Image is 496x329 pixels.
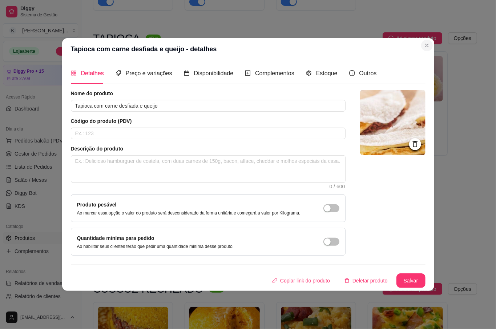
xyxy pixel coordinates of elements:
[77,210,301,216] p: Ao marcar essa opção o valor do produto será desconsiderado da forma unitária e começará a valer ...
[266,273,336,288] button: Copiar link do produto
[316,70,338,76] span: Estoque
[116,70,121,76] span: tags
[421,40,433,51] button: Close
[339,273,394,288] button: deleteDeletar produto
[71,128,346,139] input: Ex.: 123
[77,244,234,249] p: Ao habilitar seus clientes terão que pedir uma quantidade miníma desse produto.
[360,90,426,155] img: logo da loja
[77,235,154,241] label: Quantidade miníma para pedido
[62,38,434,60] header: Tapioca com carne desfiada e queijo - detalhes
[349,70,355,76] span: info-circle
[126,70,172,76] span: Preço e variações
[396,273,426,288] button: Salvar
[77,202,117,208] label: Produto pesável
[194,70,234,76] span: Disponibilidade
[71,100,346,112] input: Ex.: Hamburguer de costela
[255,70,294,76] span: Complementos
[71,117,346,125] article: Código do produto (PDV)
[306,70,312,76] span: code-sandbox
[344,278,350,283] span: delete
[245,70,251,76] span: plus-square
[71,90,346,97] article: Nome do produto
[71,70,77,76] span: appstore
[81,70,104,76] span: Detalhes
[359,70,377,76] span: Outros
[184,70,190,76] span: calendar
[71,145,346,152] article: Descrição do produto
